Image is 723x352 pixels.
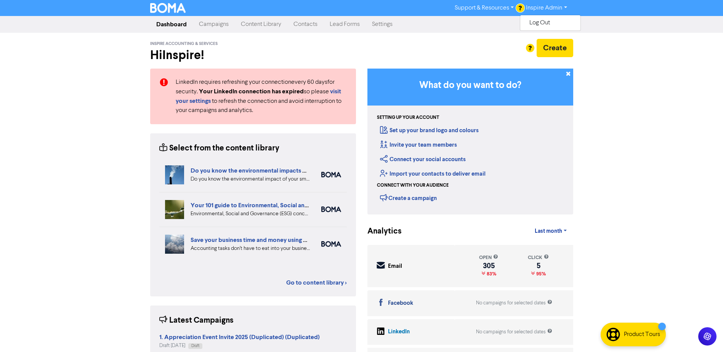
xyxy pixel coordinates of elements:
[366,17,399,32] a: Settings
[528,263,549,269] div: 5
[388,328,410,336] div: LinkedIn
[520,18,580,27] button: Log Out
[159,334,320,341] a: 1. Appreciation Event Invite 2025 (Duplicated) (Duplicated)
[199,88,304,95] strong: Your LinkedIn connection has expired
[321,172,341,178] img: boma
[380,156,466,163] a: Connect your social accounts
[159,142,279,154] div: Select from the content library
[191,167,349,174] a: Do you know the environmental impacts of your business?
[159,333,320,341] strong: 1. Appreciation Event Invite 2025 (Duplicated) (Duplicated)
[537,39,573,57] button: Create
[150,17,193,32] a: Dashboard
[159,342,320,349] div: Draft [DATE]
[377,182,449,189] div: Connect with your audience
[176,89,341,104] a: visit your settings
[191,245,310,253] div: Accounting tasks don’t have to eat into your business time. With the right cloud accounting softw...
[377,114,439,121] div: Setting up your account
[379,80,562,91] h3: What do you want to do?
[324,17,366,32] a: Lead Forms
[191,344,199,348] span: Draft
[367,69,573,214] div: Getting Started in BOMA
[476,328,552,336] div: No campaigns for selected dates
[535,228,562,235] span: Last month
[191,202,359,209] a: Your 101 guide to Environmental, Social and Governance (ESG)
[321,241,341,247] img: boma_accounting
[191,236,351,244] a: Save your business time and money using cloud accounting
[535,271,546,277] span: 95%
[150,3,186,13] img: BOMA Logo
[287,17,324,32] a: Contacts
[485,271,496,277] span: 83%
[388,262,402,271] div: Email
[388,299,413,308] div: Facebook
[528,254,549,261] div: click
[150,41,218,46] span: Inspire Accounting & Services
[191,175,310,183] div: Do you know the environmental impact of your small business? We highlight four ways you can under...
[159,315,234,326] div: Latest Campaigns
[321,206,341,212] img: boma
[449,2,520,14] a: Support & Resources
[685,315,723,352] iframe: Chat Widget
[286,278,347,287] a: Go to content library >
[529,224,573,239] a: Last month
[380,170,486,178] a: Import your contacts to deliver email
[479,254,498,261] div: open
[367,226,392,237] div: Analytics
[476,299,552,307] div: No campaigns for selected dates
[235,17,287,32] a: Content Library
[380,192,437,203] div: Create a campaign
[170,78,353,115] div: LinkedIn requires refreshing your connection every 60 days for security. so please to refresh the...
[380,127,479,134] a: Set up your brand logo and colours
[380,141,457,149] a: Invite your team members
[520,2,573,14] a: Inspire Admin
[479,263,498,269] div: 305
[150,48,356,62] h2: Hi Inspire !
[191,210,310,218] div: Environmental, Social and Governance (ESG) concerns are a vital part of running a business. Our 1...
[193,17,235,32] a: Campaigns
